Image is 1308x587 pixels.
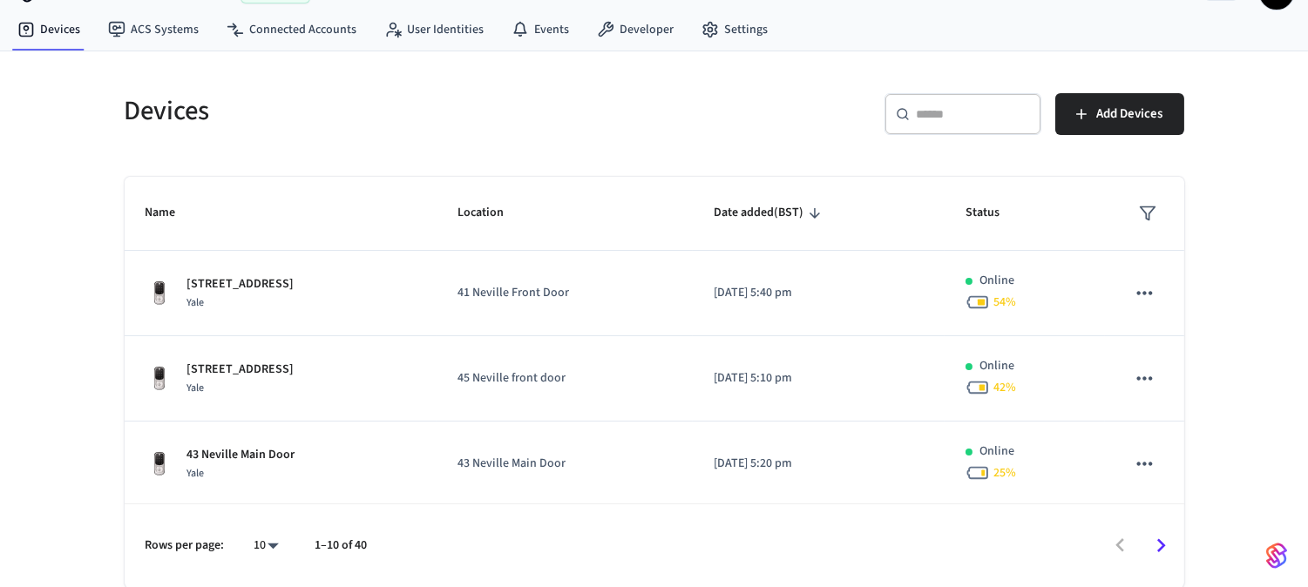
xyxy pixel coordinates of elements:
p: Online [979,357,1014,375]
img: Yale Assure Touchscreen Wifi Smart Lock, Satin Nickel, Front [146,450,173,478]
a: Devices [3,14,94,45]
p: 41 Neville Front Door [457,284,672,302]
div: 10 [246,533,288,558]
p: 45 Neville front door [457,369,672,388]
button: Go to next page [1141,525,1182,566]
p: Rows per page: [146,536,225,555]
a: Settings [688,14,782,45]
span: 54 % [993,293,1016,311]
img: Yale Assure Touchscreen Wifi Smart Lock, Satin Nickel, Front [146,365,173,393]
span: Location [457,199,526,226]
span: Status [966,199,1022,226]
p: Online [979,442,1014,461]
p: [DATE] 5:10 pm [714,369,924,388]
span: Add Devices [1097,103,1163,125]
img: Yale Assure Touchscreen Wifi Smart Lock, Satin Nickel, Front [146,280,173,307]
span: Name [146,199,199,226]
span: 42 % [993,379,1016,396]
span: Yale [187,466,205,481]
a: Developer [583,14,688,45]
a: ACS Systems [94,14,213,45]
span: 25 % [993,464,1016,482]
a: User Identities [370,14,498,45]
a: Connected Accounts [213,14,370,45]
p: Online [979,272,1014,290]
span: Yale [187,295,205,310]
h5: Devices [125,93,644,129]
button: Add Devices [1055,93,1184,135]
p: [STREET_ADDRESS] [187,275,295,293]
span: Date added(BST) [714,199,826,226]
img: SeamLogoGradient.69752ec5.svg [1266,542,1287,570]
p: 43 Neville Main Door [187,446,295,464]
span: Yale [187,381,205,395]
a: Events [498,14,583,45]
p: [DATE] 5:40 pm [714,284,924,302]
p: [STREET_ADDRESS] [187,361,295,379]
p: 43 Neville Main Door [457,455,672,473]
p: 1–10 of 40 [315,536,368,555]
p: [DATE] 5:20 pm [714,455,924,473]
